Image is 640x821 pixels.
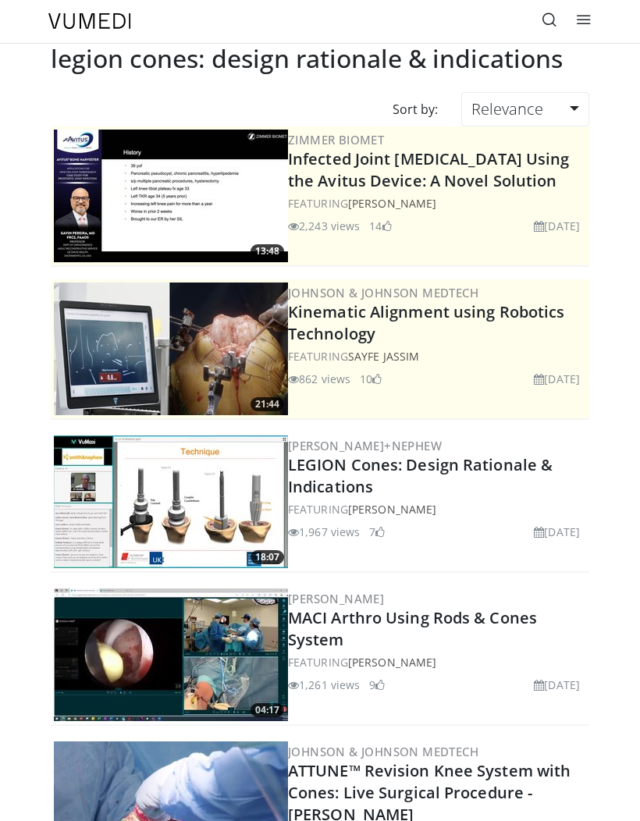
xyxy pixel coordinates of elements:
span: 04:17 [251,703,284,717]
li: [DATE] [534,677,580,693]
img: 85482610-0380-4aae-aa4a-4a9be0c1a4f1.300x170_q85_crop-smart_upscale.jpg [54,283,288,415]
div: FEATURING [288,348,586,364]
li: 1,261 views [288,677,360,693]
a: [PERSON_NAME]+Nephew [288,438,442,453]
li: 14 [369,218,391,234]
a: Kinematic Alignment using Robotics Technology [288,301,564,344]
a: Relevance [461,92,589,126]
img: 6109daf6-8797-4a77-88a1-edd099c0a9a9.300x170_q85_crop-smart_upscale.jpg [54,130,288,262]
a: [PERSON_NAME] [288,591,384,606]
a: MACI Arthro Using Rods & Cones System [288,607,537,650]
a: Sayfe Jassim [348,349,419,364]
li: 7 [369,524,385,540]
a: 13:48 [54,130,288,262]
span: Relevance [471,98,543,119]
a: [PERSON_NAME] [348,502,436,517]
li: 9 [369,677,385,693]
a: 18:07 [54,435,288,568]
a: Johnson & Johnson MedTech [288,285,478,300]
img: 2cd200ae-8112-455c-b7fe-c89cf8badadf.300x170_q85_crop-smart_upscale.jpg [54,435,288,568]
img: VuMedi Logo [48,13,131,29]
a: LEGION Cones: Design Rationale & Indications [288,454,553,497]
a: [PERSON_NAME] [348,655,436,670]
li: [DATE] [534,218,580,234]
h2: legion cones: design rationale & indications [51,44,563,73]
div: Sort by: [381,92,450,126]
a: 21:44 [54,283,288,415]
a: Zimmer Biomet [288,132,384,147]
li: 862 views [288,371,350,387]
li: 2,243 views [288,218,360,234]
span: 21:44 [251,397,284,411]
img: ec2fb268-4625-406a-870b-684f6cce09d3.300x170_q85_crop-smart_upscale.jpg [54,588,288,721]
span: 18:07 [251,550,284,564]
li: 10 [360,371,382,387]
span: 13:48 [251,244,284,258]
div: FEATURING [288,654,586,670]
a: Infected Joint [MEDICAL_DATA] Using the Avitus Device: A Novel Solution [288,148,570,191]
a: 04:17 [54,588,288,721]
div: FEATURING [288,195,586,211]
li: 1,967 views [288,524,360,540]
div: FEATURING [288,501,586,517]
a: Johnson & Johnson MedTech [288,744,478,759]
a: [PERSON_NAME] [348,196,436,211]
li: [DATE] [534,524,580,540]
li: [DATE] [534,371,580,387]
